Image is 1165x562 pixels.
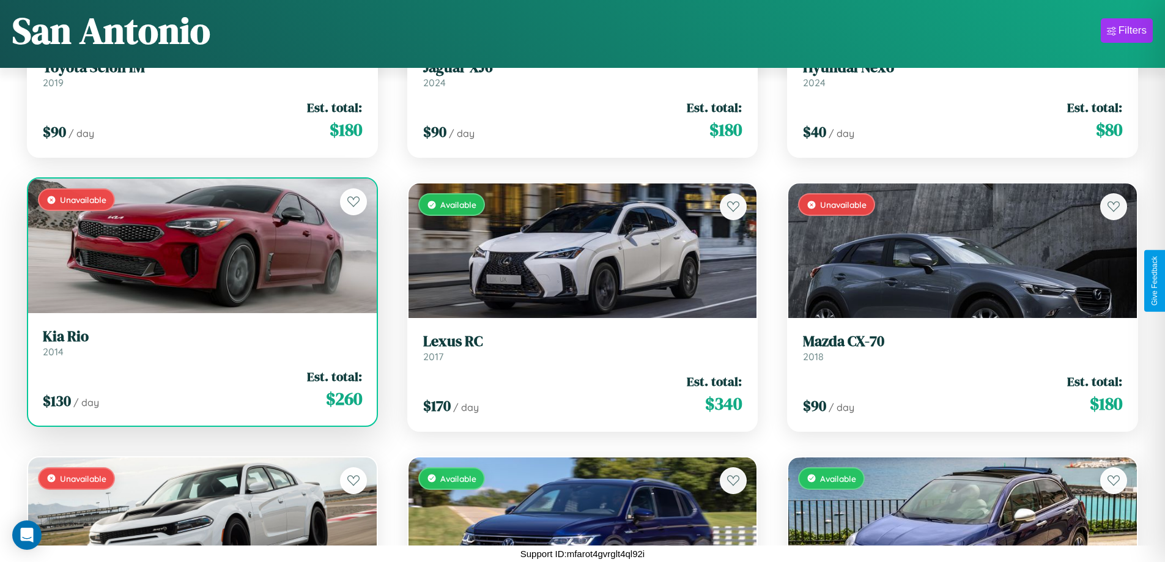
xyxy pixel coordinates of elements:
span: $ 180 [1090,391,1122,416]
span: / day [829,127,854,139]
span: Est. total: [1067,372,1122,390]
p: Support ID: mfarot4gvrglt4ql92i [520,545,645,562]
span: 2024 [423,76,446,89]
h3: Kia Rio [43,328,362,346]
h3: Hyundai Nexo [803,59,1122,76]
span: / day [73,396,99,409]
span: Est. total: [1067,98,1122,116]
h1: San Antonio [12,6,210,56]
span: $ 40 [803,122,826,142]
span: Unavailable [60,194,106,205]
span: 2024 [803,76,826,89]
span: Available [440,199,476,210]
span: $ 80 [1096,117,1122,142]
span: / day [449,127,475,139]
div: Open Intercom Messenger [12,520,42,550]
span: Available [440,473,476,484]
span: 2017 [423,350,443,363]
span: $ 170 [423,396,451,416]
a: Toyota Scion iM2019 [43,59,362,89]
a: Lexus RC2017 [423,333,742,363]
span: $ 180 [330,117,362,142]
h3: Jaguar XJ6 [423,59,742,76]
span: $ 180 [709,117,742,142]
span: 2014 [43,346,64,358]
h3: Lexus RC [423,333,742,350]
span: $ 90 [423,122,446,142]
span: $ 90 [803,396,826,416]
span: Available [820,473,856,484]
span: $ 130 [43,391,71,411]
span: Unavailable [60,473,106,484]
span: Est. total: [687,98,742,116]
span: $ 90 [43,122,66,142]
a: Mazda CX-702018 [803,333,1122,363]
span: Est. total: [687,372,742,390]
div: Filters [1119,24,1147,37]
span: $ 340 [705,391,742,416]
button: Filters [1101,18,1153,43]
span: / day [829,401,854,413]
span: Unavailable [820,199,867,210]
h3: Mazda CX-70 [803,333,1122,350]
span: / day [68,127,94,139]
a: Jaguar XJ62024 [423,59,742,89]
span: $ 260 [326,386,362,411]
span: Est. total: [307,368,362,385]
span: 2019 [43,76,64,89]
span: / day [453,401,479,413]
span: Est. total: [307,98,362,116]
a: Kia Rio2014 [43,328,362,358]
span: 2018 [803,350,824,363]
a: Hyundai Nexo2024 [803,59,1122,89]
div: Give Feedback [1150,256,1159,306]
h3: Toyota Scion iM [43,59,362,76]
